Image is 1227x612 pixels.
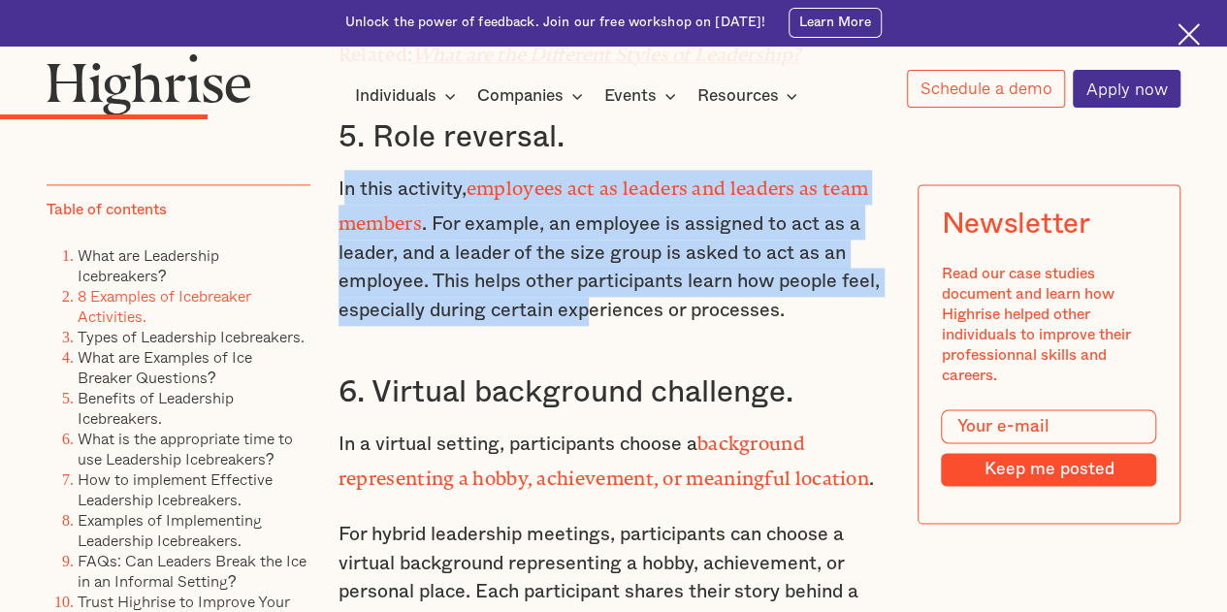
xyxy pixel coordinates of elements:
[339,177,868,224] strong: employees act as leaders and leaders as team members
[78,284,251,328] a: 8 Examples of Icebreaker Activities.
[78,508,262,552] a: Examples of Implementing Leadership Icebreakers.
[696,84,778,108] div: Resources
[78,345,252,389] a: What are Examples of Ice Breaker Questions?
[1073,70,1180,108] a: Apply now
[339,425,889,494] p: In a virtual setting, participants choose a .
[696,84,803,108] div: Resources
[345,14,766,32] div: Unlock the power of feedback. Join our free workshop on [DATE]!
[477,84,564,108] div: Companies
[78,243,219,287] a: What are Leadership Icebreakers?
[907,70,1065,108] a: Schedule a demo
[1178,23,1200,46] img: Cross icon
[604,84,682,108] div: Events
[355,84,436,108] div: Individuals
[339,170,889,325] p: In this activity, . For example, an employee is assigned to act as a leader, and a leader of the ...
[78,549,307,593] a: FAQs: Can Leaders Break the Ice in an Informal Setting?
[47,53,251,115] img: Highrise logo
[941,453,1156,485] input: Keep me posted
[47,200,167,220] div: Table of contents
[941,264,1156,386] div: Read our case studies document and learn how Highrise helped other individuals to improve their p...
[78,386,234,430] a: Benefits of Leadership Icebreakers.
[941,409,1156,486] form: Modal Form
[789,8,883,38] a: Learn More
[604,84,657,108] div: Events
[941,208,1089,241] div: Newsletter
[339,118,889,156] h3: 5. Role reversal.
[78,325,305,348] a: Types of Leadership Icebreakers.
[355,84,462,108] div: Individuals
[78,427,293,470] a: What is the appropriate time to use Leadership Icebreakers?
[339,433,869,479] strong: background representing a hobby, achievement, or meaningful location
[477,84,589,108] div: Companies
[339,373,889,411] h3: 6. Virtual background challenge.
[941,409,1156,444] input: Your e-mail
[78,467,273,511] a: How to implement Effective Leadership Icebreakers.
